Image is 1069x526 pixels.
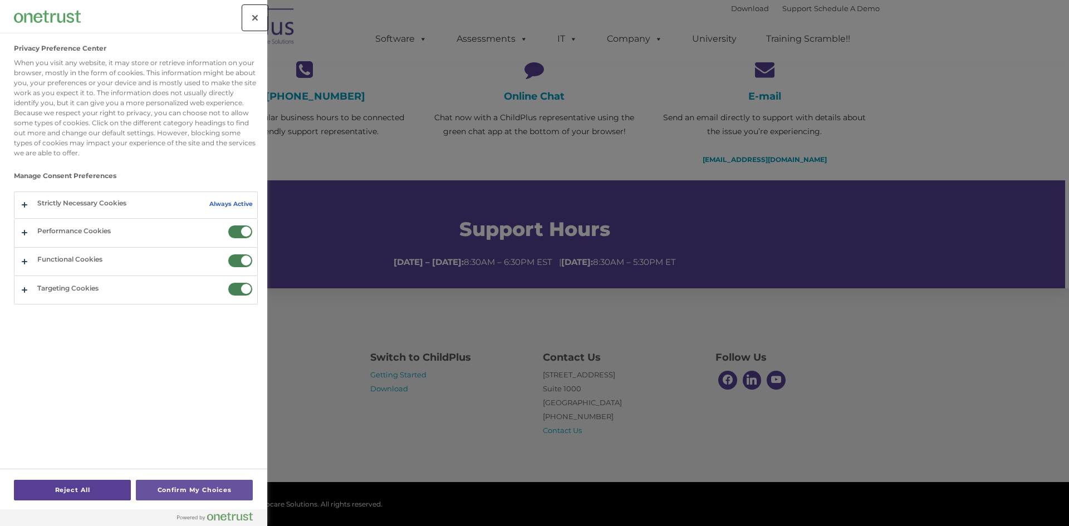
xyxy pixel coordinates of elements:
div: When you visit any website, it may store or retrieve information on your browser, mostly in the f... [14,58,258,158]
img: Powered by OneTrust Opens in a new Tab [177,512,253,521]
h2: Privacy Preference Center [14,45,106,52]
a: Powered by OneTrust Opens in a new Tab [177,512,262,526]
div: Company Logo [14,6,81,28]
img: Company Logo [14,11,81,22]
button: Close [243,6,267,30]
h3: Manage Consent Preferences [14,172,258,185]
button: Reject All [14,480,131,500]
button: Confirm My Choices [136,480,253,500]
